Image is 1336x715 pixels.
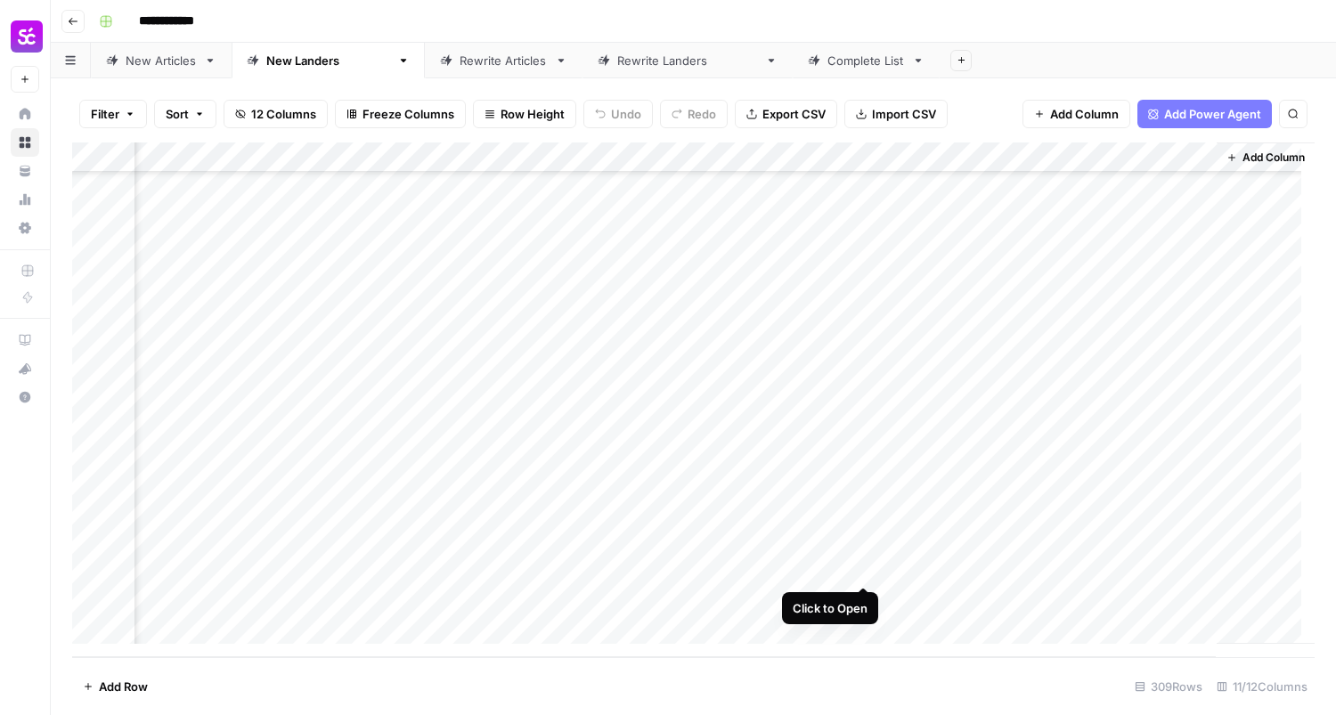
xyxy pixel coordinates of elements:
button: Add Row [72,672,159,701]
button: Undo [583,100,653,128]
span: Add Column [1050,105,1119,123]
a: Usage [11,185,39,214]
span: Redo [688,105,716,123]
span: Filter [91,105,119,123]
a: AirOps Academy [11,326,39,354]
button: Workspace: Smartcat [11,14,39,59]
span: Add Column [1242,150,1305,166]
a: Your Data [11,157,39,185]
button: Filter [79,100,147,128]
div: Rewrite [PERSON_NAME] [617,52,758,69]
span: Freeze Columns [363,105,454,123]
button: Add Power Agent [1137,100,1272,128]
a: Rewrite [PERSON_NAME] [582,43,793,78]
div: Rewrite Articles [460,52,548,69]
span: 12 Columns [251,105,316,123]
button: Help + Support [11,383,39,411]
button: Freeze Columns [335,100,466,128]
a: Browse [11,128,39,157]
span: Add Row [99,678,148,695]
div: New [PERSON_NAME] [266,52,390,69]
a: New Articles [91,43,232,78]
button: Add Column [1022,100,1130,128]
div: 11/12 Columns [1210,672,1315,701]
span: Add Power Agent [1164,105,1261,123]
span: Sort [166,105,189,123]
button: Redo [660,100,728,128]
span: Undo [611,105,641,123]
div: New Articles [126,52,197,69]
button: What's new? [11,354,39,383]
img: Smartcat Logo [11,20,43,53]
div: Click to Open [793,599,868,617]
button: Row Height [473,100,576,128]
a: New [PERSON_NAME] [232,43,425,78]
a: Complete List [793,43,940,78]
a: Home [11,100,39,128]
div: Complete List [827,52,905,69]
button: Add Column [1219,146,1312,169]
button: 12 Columns [224,100,328,128]
button: Import CSV [844,100,948,128]
a: Settings [11,214,39,242]
div: What's new? [12,355,38,382]
a: Rewrite Articles [425,43,582,78]
span: Import CSV [872,105,936,123]
span: Export CSV [762,105,826,123]
span: Row Height [501,105,565,123]
button: Sort [154,100,216,128]
button: Export CSV [735,100,837,128]
div: 309 Rows [1128,672,1210,701]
